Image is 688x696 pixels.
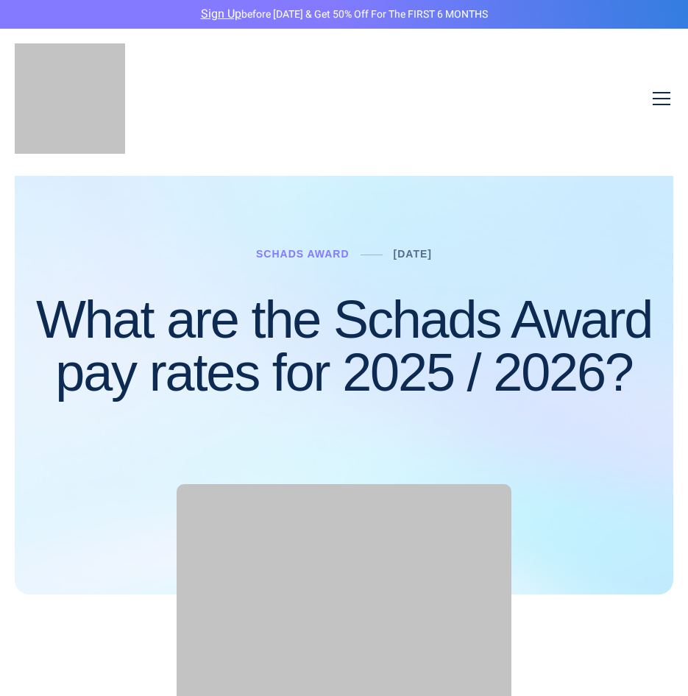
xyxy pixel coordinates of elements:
[394,248,432,260] a: [DATE]
[11,7,677,21] p: before [DATE] & Get 50% Off for the FIRST 6 MONTHS
[29,293,659,399] h1: What are the Schads Award pay rates for 2025 / 2026?
[256,248,350,260] a: Schads Award
[650,87,673,111] button: open-menu
[201,5,241,23] a: Sign Up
